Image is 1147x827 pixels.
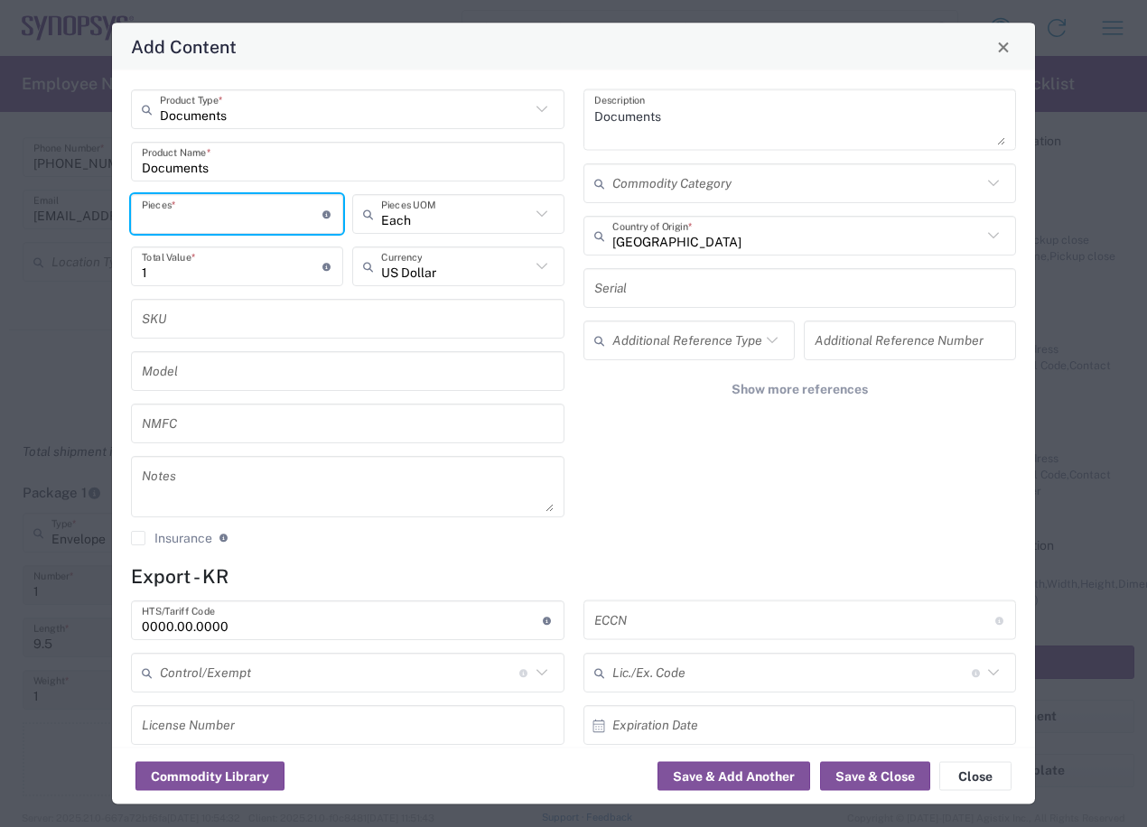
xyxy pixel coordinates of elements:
[939,762,1012,791] button: Close
[991,34,1016,60] button: Close
[732,381,868,398] span: Show more references
[657,762,810,791] button: Save & Add Another
[135,762,284,791] button: Commodity Library
[131,33,237,60] h4: Add Content
[131,531,212,545] label: Insurance
[820,762,930,791] button: Save & Close
[131,565,1016,588] h4: Export - KR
